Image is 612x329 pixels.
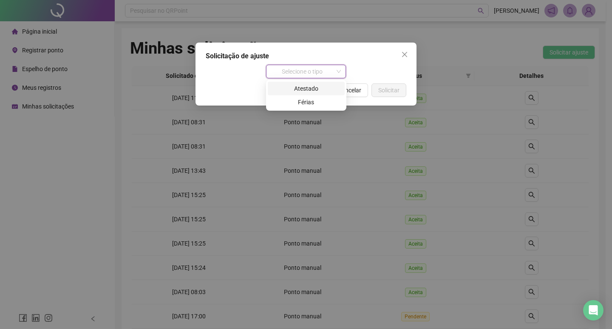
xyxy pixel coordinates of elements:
span: close [401,51,408,58]
span: Cancelar [338,86,361,95]
div: Férias [273,97,340,107]
div: Férias [268,95,345,109]
div: Open Intercom Messenger [583,300,603,320]
button: Solicitar [371,83,406,97]
span: Selecione o tipo [271,65,341,78]
button: Close [398,48,411,61]
div: Solicitação de ajuste [206,51,406,61]
button: Cancelar [331,83,368,97]
div: Atestado [273,84,340,93]
div: Atestado [268,82,345,95]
